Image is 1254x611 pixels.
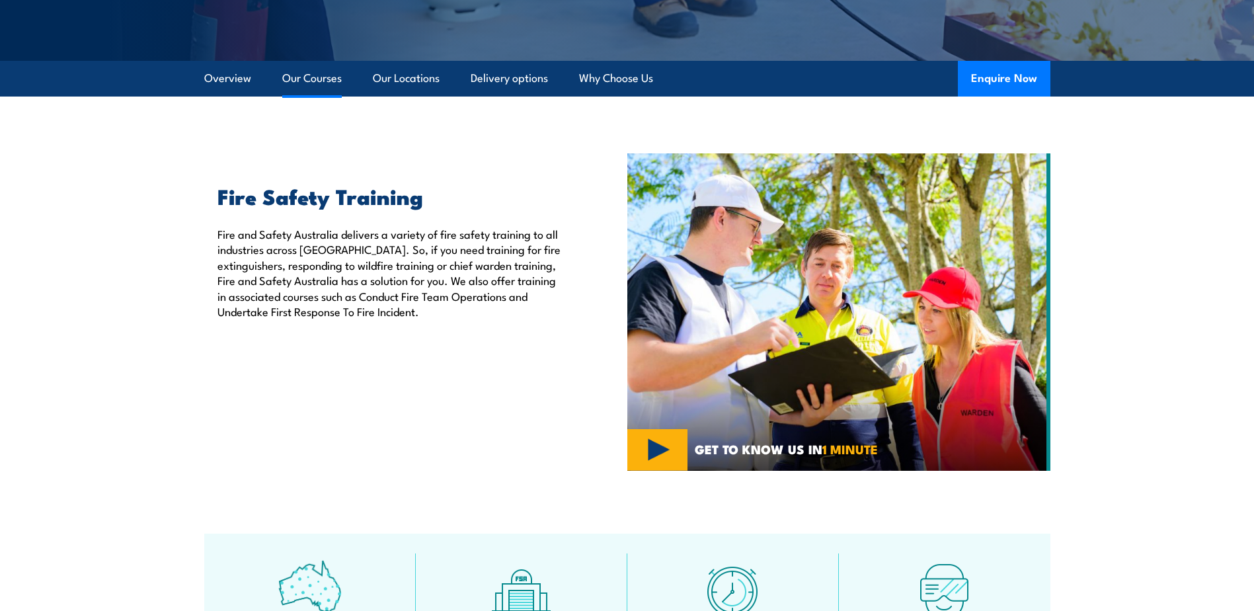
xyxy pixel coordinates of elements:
a: Delivery options [471,61,548,96]
a: Why Choose Us [579,61,653,96]
img: Fire Safety Training Courses [627,153,1050,471]
a: Our Courses [282,61,342,96]
a: Overview [204,61,251,96]
button: Enquire Now [958,61,1050,97]
strong: 1 MINUTE [822,439,878,458]
a: Our Locations [373,61,440,96]
h2: Fire Safety Training [217,186,567,205]
p: Fire and Safety Australia delivers a variety of fire safety training to all industries across [GE... [217,226,567,319]
span: GET TO KNOW US IN [695,443,878,455]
